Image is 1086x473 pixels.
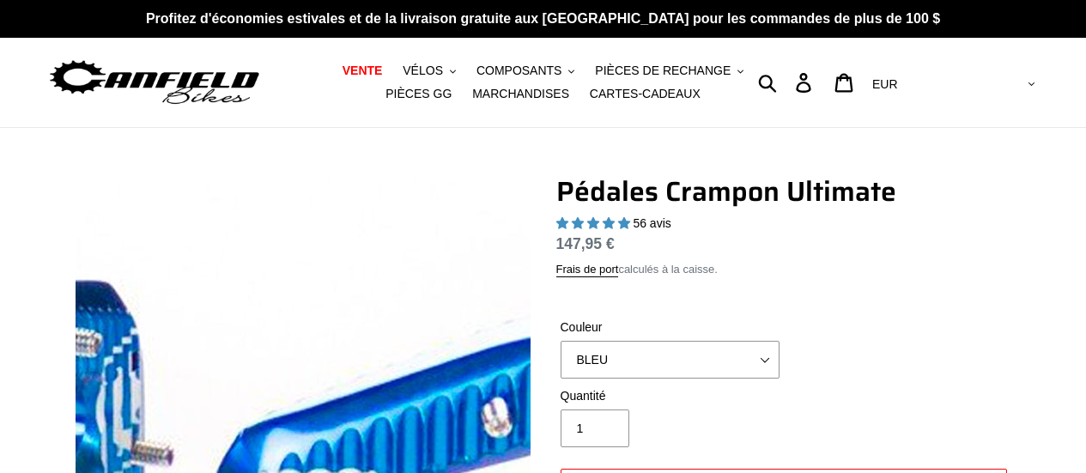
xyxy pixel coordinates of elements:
font: calculés à la caisse. [618,263,717,276]
font: Couleur [561,320,603,334]
font: VENTE [343,64,383,77]
font: COMPOSANTS [476,64,562,77]
a: PIÈCES GG [377,82,460,106]
font: Frais de port [556,263,619,276]
span: 4,95 étoiles [556,216,634,230]
img: Vélos Canfield [47,56,262,110]
font: PIÈCES GG [385,87,452,100]
font: CARTES-CADEAUX [590,87,701,100]
button: VÉLOS [394,59,464,82]
font: PIÈCES DE RECHANGE [595,64,731,77]
font: VÉLOS [403,64,443,77]
font: 56 avis [633,216,670,230]
font: Quantité [561,389,606,403]
button: PIÈCES DE RECHANGE [586,59,752,82]
font: Pédales Crampon Ultimate [556,170,896,213]
a: MARCHANDISES [464,82,578,106]
font: 147,95 € [556,235,615,252]
font: Profitez d'économies estivales et de la livraison gratuite aux [GEOGRAPHIC_DATA] pour les command... [146,11,940,26]
font: MARCHANDISES [472,87,569,100]
button: COMPOSANTS [468,59,584,82]
a: CARTES-CADEAUX [581,82,709,106]
a: VENTE [334,59,391,82]
a: Frais de port [556,263,619,277]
